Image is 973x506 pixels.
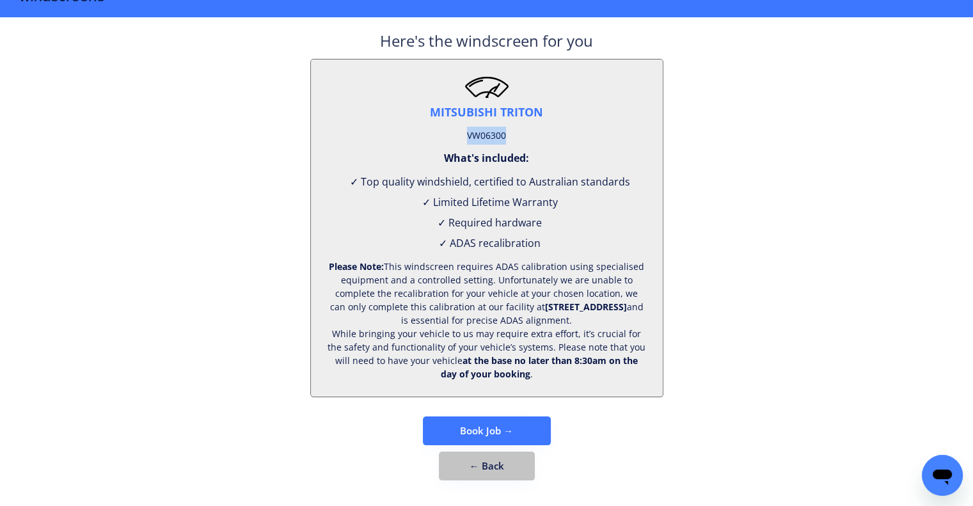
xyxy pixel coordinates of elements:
[380,30,593,59] div: Here's the windscreen for you
[922,455,963,496] iframe: Button to launch messaging window
[430,104,543,120] div: MITSUBISHI TRITON
[545,301,627,313] strong: [STREET_ADDRESS]
[423,416,551,445] button: Book Job →
[329,260,384,273] strong: Please Note:
[327,171,647,253] div: ✓ Top quality windshield, certified to Australian standards ✓ Limited Lifetime Warranty ✓ Require...
[467,127,506,145] div: VW06300
[444,151,529,165] div: What's included:
[441,354,641,380] strong: at the base no later than 8:30am on the day of your booking
[464,75,509,98] img: windscreen2.png
[439,452,535,480] button: ← Back
[327,260,647,381] div: This windscreen requires ADAS calibration using specialised equipment and a controlled setting. U...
